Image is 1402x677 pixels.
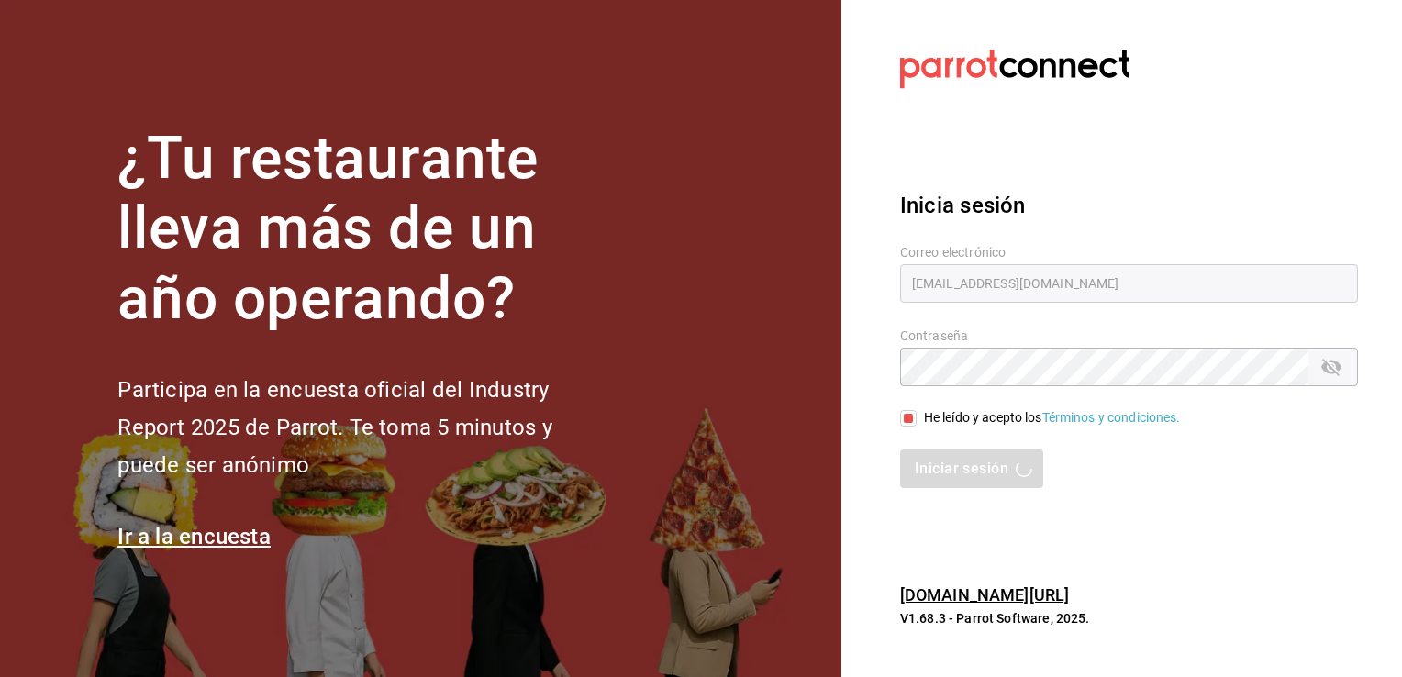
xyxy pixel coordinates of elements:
[117,372,613,483] h2: Participa en la encuesta oficial del Industry Report 2025 de Parrot. Te toma 5 minutos y puede se...
[900,609,1358,627] p: V1.68.3 - Parrot Software, 2025.
[117,524,271,549] a: Ir a la encuesta
[900,264,1358,303] input: Ingresa tu correo electrónico
[924,408,1181,427] div: He leído y acepto los
[900,585,1069,605] a: [DOMAIN_NAME][URL]
[900,245,1358,258] label: Correo electrónico
[900,328,1358,341] label: Contraseña
[900,189,1358,222] h3: Inicia sesión
[117,124,613,335] h1: ¿Tu restaurante lleva más de un año operando?
[1042,410,1181,425] a: Términos y condiciones.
